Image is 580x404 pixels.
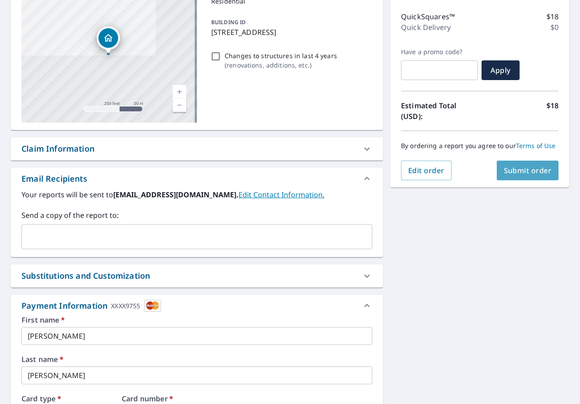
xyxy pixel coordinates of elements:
[21,316,372,323] label: First name
[11,264,383,287] div: Substitutions and Customization
[97,26,120,54] div: Dropped pin, building 1, Residential property, 16 Dearborn St Asheville, NC 28803
[21,210,372,221] label: Send a copy of the report to:
[21,270,150,282] div: Substitutions and Customization
[21,143,94,155] div: Claim Information
[546,100,559,122] p: $18
[225,60,337,70] p: ( renovations, additions, etc. )
[21,395,115,402] label: Card type
[225,51,337,60] p: Changes to structures in last 4 years
[401,22,451,33] p: Quick Delivery
[11,295,383,316] div: Payment InformationXXXX9755cardImage
[21,173,87,185] div: Email Recipients
[21,356,372,363] label: Last name
[173,98,186,112] a: Current Level 17, Zoom Out
[21,300,161,312] div: Payment Information
[401,48,478,56] label: Have a promo code?
[111,300,140,312] div: XXXX9755
[489,65,512,75] span: Apply
[122,395,372,402] label: Card number
[401,161,452,180] button: Edit order
[144,300,161,312] img: cardImage
[173,85,186,98] a: Current Level 17, Zoom In
[504,166,552,175] span: Submit order
[239,190,324,200] a: EditContactInfo
[516,141,556,150] a: Terms of Use
[21,189,372,200] label: Your reports will be sent to
[401,100,480,122] p: Estimated Total (USD):
[401,142,559,150] p: By ordering a report you agree to our
[211,18,246,26] p: BUILDING ID
[11,137,383,160] div: Claim Information
[550,22,559,33] p: $0
[113,190,239,200] b: [EMAIL_ADDRESS][DOMAIN_NAME].
[546,11,559,22] p: $18
[482,60,520,80] button: Apply
[497,161,559,180] button: Submit order
[408,166,444,175] span: Edit order
[211,27,369,38] p: [STREET_ADDRESS]
[401,11,455,22] p: QuickSquares™
[11,168,383,189] div: Email Recipients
